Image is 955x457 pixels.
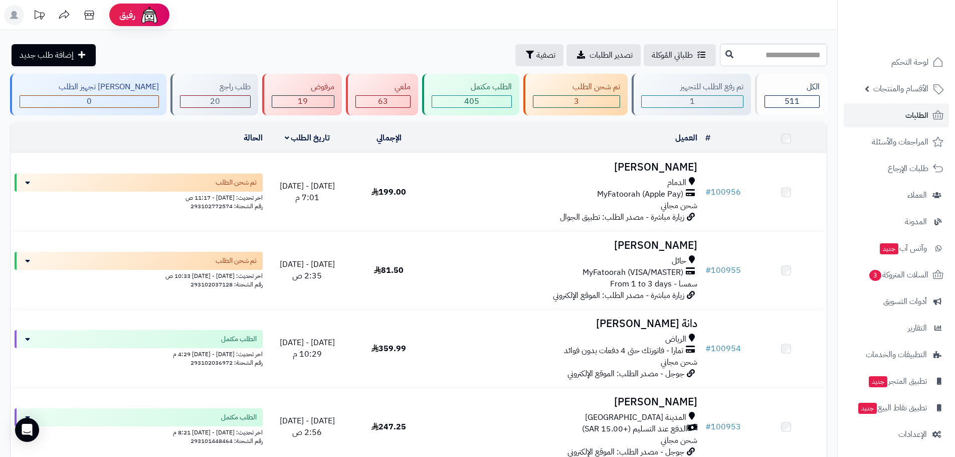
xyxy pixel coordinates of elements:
span: تطبيق نقاط البيع [857,401,927,415]
a: تم شحن الطلب 3 [521,74,629,115]
span: الدمام [667,177,686,189]
span: جديد [880,243,898,254]
span: 63 [378,95,388,107]
a: ملغي 63 [344,74,420,115]
a: تاريخ الطلب [285,132,330,144]
span: السلات المتروكة [868,268,928,282]
h3: [PERSON_NAME] [434,396,697,408]
span: الطلب مكتمل [221,334,257,344]
a: طلباتي المُوكلة [644,44,716,66]
span: 19 [298,95,308,107]
div: اخر تحديث: [DATE] - [DATE] 8:21 م [15,426,263,437]
span: وآتس آب [879,241,927,255]
div: 63 [356,96,410,107]
a: التقارير [844,316,949,340]
span: # [705,264,711,276]
span: تصدير الطلبات [590,49,633,61]
span: MyFatoorah (VISA/MASTER) [583,267,683,278]
div: تم شحن الطلب [533,81,620,93]
span: الإعدادات [898,427,927,441]
a: تطبيق نقاط البيعجديد [844,396,949,420]
button: تصفية [515,44,563,66]
span: لوحة التحكم [891,55,928,69]
span: طلباتي المُوكلة [652,49,693,61]
div: 1 [642,96,743,107]
div: 19 [272,96,334,107]
span: رقم الشحنة: 293102772574 [190,202,263,211]
span: رفيق [119,9,135,21]
div: طلب راجع [180,81,250,93]
span: [DATE] - [DATE] 10:29 م [280,337,335,360]
span: شحن مجاني [661,200,697,212]
a: تصدير الطلبات [566,44,641,66]
span: إضافة طلب جديد [20,49,74,61]
h3: [PERSON_NAME] [434,240,697,251]
div: Open Intercom Messenger [15,418,39,442]
span: التطبيقات والخدمات [866,348,927,362]
a: طلبات الإرجاع [844,157,949,181]
span: سمسا - From 1 to 3 days [610,278,697,290]
div: [PERSON_NAME] تجهيز الطلب [20,81,159,93]
span: التقارير [908,321,927,335]
span: رقم الشحنة: 293101448464 [190,436,263,445]
div: اخر تحديث: [DATE] - 11:17 ص [15,192,263,202]
a: الإعدادات [844,422,949,446]
div: الطلب مكتمل [432,81,512,93]
a: المدونة [844,210,949,234]
span: 247.25 [371,421,406,433]
a: الحالة [244,132,263,144]
h3: دانة [PERSON_NAME] [434,318,697,330]
span: 3 [574,95,579,107]
a: أدوات التسويق [844,289,949,314]
a: العملاء [844,183,949,207]
div: اخر تحديث: [DATE] - [DATE] 10:33 ص [15,270,263,280]
span: المدينة [GEOGRAPHIC_DATA] [585,412,686,423]
span: 359.99 [371,343,406,355]
a: الإجمالي [376,132,402,144]
span: 3 [869,269,881,281]
div: الكل [765,81,820,93]
a: طلب راجع 20 [168,74,260,115]
span: تطبيق المتجر [868,374,927,388]
a: الكل511 [753,74,829,115]
span: المدونة [905,215,927,229]
a: # [705,132,710,144]
a: مرفوض 19 [260,74,344,115]
span: رقم الشحنة: 293102037128 [190,280,263,289]
span: العملاء [907,188,927,202]
h3: [PERSON_NAME] [434,162,697,173]
div: 405 [432,96,511,107]
span: الرياض [665,334,686,345]
a: تم رفع الطلب للتجهيز 1 [630,74,753,115]
span: شحن مجاني [661,434,697,446]
span: 405 [464,95,479,107]
span: زيارة مباشرة - مصدر الطلب: الموقع الإلكتروني [553,289,684,301]
a: الطلب مكتمل 405 [420,74,521,115]
div: تم رفع الطلب للتجهيز [641,81,743,93]
span: تم شحن الطلب [216,178,257,188]
span: 199.00 [371,186,406,198]
a: السلات المتروكة3 [844,263,949,287]
span: الطلبات [905,108,928,122]
span: الدفع عند التسليم (+15.00 SAR) [582,423,687,435]
span: [DATE] - [DATE] 2:56 ص [280,415,335,438]
span: 1 [690,95,695,107]
a: #100954 [705,343,741,355]
span: [DATE] - [DATE] 7:01 م [280,180,335,204]
span: زيارة مباشرة - مصدر الطلب: تطبيق الجوال [560,211,684,223]
span: 20 [210,95,220,107]
div: اخر تحديث: [DATE] - [DATE] 4:29 م [15,348,263,359]
span: [DATE] - [DATE] 2:35 ص [280,258,335,282]
a: وآتس آبجديد [844,236,949,260]
span: تم شحن الطلب [216,256,257,266]
a: الطلبات [844,103,949,127]
a: إضافة طلب جديد [12,44,96,66]
div: 0 [20,96,158,107]
span: تصفية [536,49,555,61]
div: ملغي [355,81,411,93]
img: logo-2.png [887,20,945,41]
span: رقم الشحنة: 293102036972 [190,358,263,367]
a: [PERSON_NAME] تجهيز الطلب 0 [8,74,168,115]
div: 3 [533,96,619,107]
a: #100953 [705,421,741,433]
